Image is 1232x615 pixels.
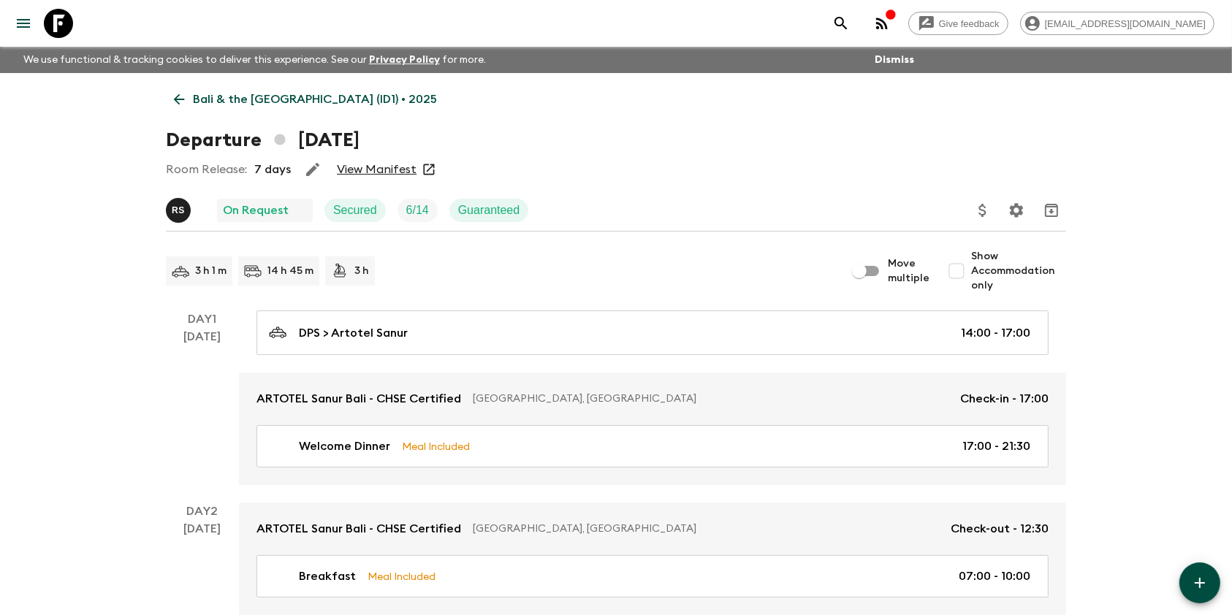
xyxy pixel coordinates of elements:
[398,199,438,222] div: Trip Fill
[256,310,1049,355] a: DPS > Artotel Sanur14:00 - 17:00
[239,373,1066,425] a: ARTOTEL Sanur Bali - CHSE Certified[GEOGRAPHIC_DATA], [GEOGRAPHIC_DATA]Check-in - 17:00
[166,161,247,178] p: Room Release:
[1020,12,1214,35] div: [EMAIL_ADDRESS][DOMAIN_NAME]
[166,198,194,223] button: RS
[960,390,1049,408] p: Check-in - 17:00
[256,520,461,538] p: ARTOTEL Sanur Bali - CHSE Certified
[1037,18,1214,29] span: [EMAIL_ADDRESS][DOMAIN_NAME]
[908,12,1008,35] a: Give feedback
[256,390,461,408] p: ARTOTEL Sanur Bali - CHSE Certified
[931,18,1008,29] span: Give feedback
[971,249,1066,293] span: Show Accommodation only
[195,264,227,278] p: 3 h 1 m
[223,202,289,219] p: On Request
[961,324,1030,342] p: 14:00 - 17:00
[239,503,1066,555] a: ARTOTEL Sanur Bali - CHSE Certified[GEOGRAPHIC_DATA], [GEOGRAPHIC_DATA]Check-out - 12:30
[299,324,408,342] p: DPS > Artotel Sanur
[968,196,997,225] button: Update Price, Early Bird Discount and Costs
[959,568,1030,585] p: 07:00 - 10:00
[166,202,194,214] span: Raka Sanjaya
[962,438,1030,455] p: 17:00 - 21:30
[166,310,239,328] p: Day 1
[18,47,492,73] p: We use functional & tracking cookies to deliver this experience. See our for more.
[333,202,377,219] p: Secured
[871,50,918,70] button: Dismiss
[254,161,291,178] p: 7 days
[406,202,429,219] p: 6 / 14
[888,256,930,286] span: Move multiple
[354,264,369,278] p: 3 h
[267,264,313,278] p: 14 h 45 m
[256,555,1049,597] a: BreakfastMeal Included07:00 - 10:00
[172,205,185,216] p: R S
[402,438,470,454] p: Meal Included
[184,328,221,485] div: [DATE]
[9,9,38,38] button: menu
[324,199,386,222] div: Secured
[826,9,856,38] button: search adventures
[299,568,356,585] p: Breakfast
[1037,196,1066,225] button: Archive (Completed, Cancelled or Unsynced Departures only)
[369,55,440,65] a: Privacy Policy
[473,522,939,536] p: [GEOGRAPHIC_DATA], [GEOGRAPHIC_DATA]
[166,85,445,114] a: Bali & the [GEOGRAPHIC_DATA] (ID1) • 2025
[299,438,390,455] p: Welcome Dinner
[256,425,1049,467] a: Welcome DinnerMeal Included17:00 - 21:30
[458,202,520,219] p: Guaranteed
[193,91,437,108] p: Bali & the [GEOGRAPHIC_DATA] (ID1) • 2025
[951,520,1049,538] p: Check-out - 12:30
[473,391,948,406] p: [GEOGRAPHIC_DATA], [GEOGRAPHIC_DATA]
[166,126,360,155] h1: Departure [DATE]
[1002,196,1031,225] button: Settings
[337,162,417,177] a: View Manifest
[166,503,239,520] p: Day 2
[368,568,436,584] p: Meal Included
